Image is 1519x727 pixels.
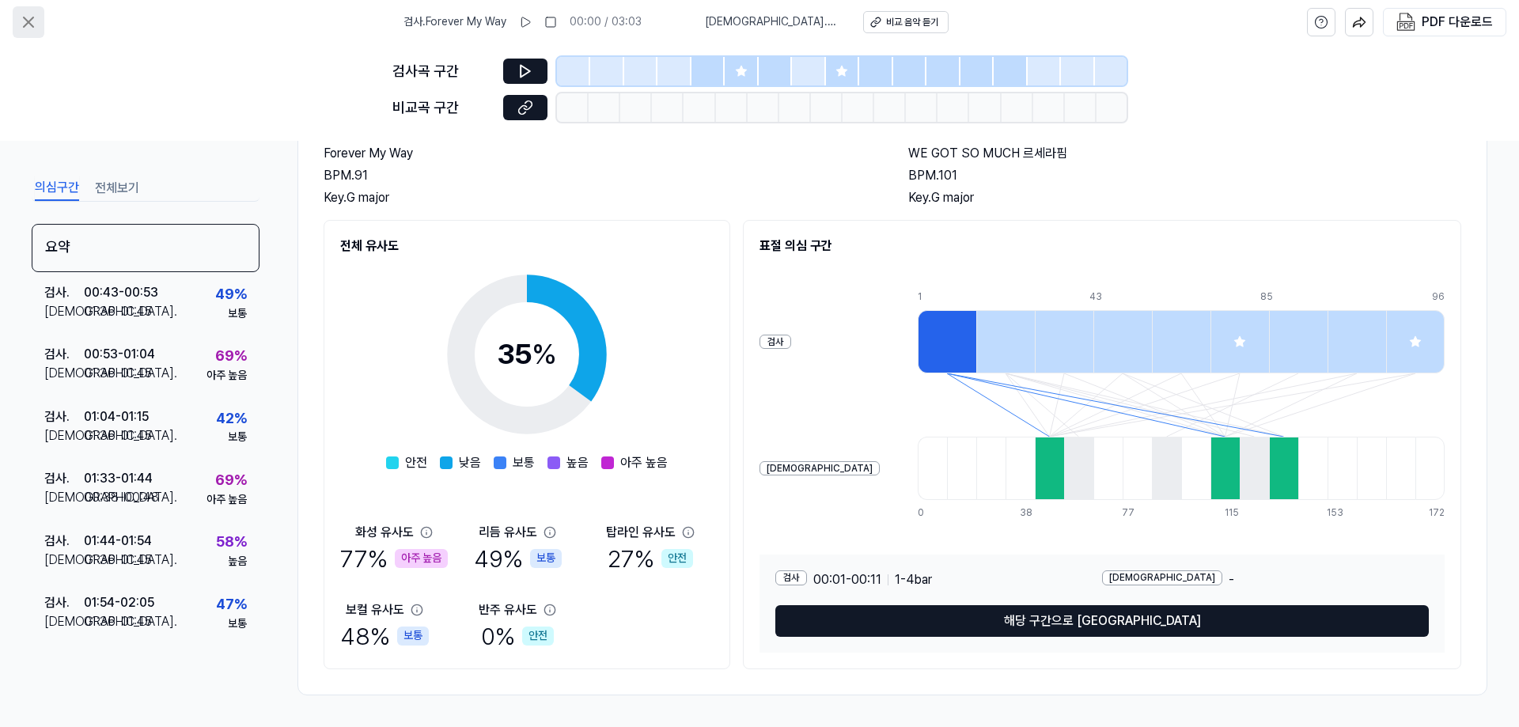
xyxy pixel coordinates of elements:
div: 보통 [228,306,247,322]
div: - [1102,570,1429,589]
div: 0 % [481,619,554,653]
div: Key. G major [324,188,877,207]
div: 아주 높음 [395,549,448,568]
div: BPM. 91 [324,166,877,185]
h2: Forever My Way [324,144,877,163]
div: 요약 [32,224,259,272]
div: 비교곡 구간 [392,97,494,119]
div: 43 [1089,290,1148,304]
span: 보통 [513,453,535,472]
span: 검사 . Forever My Way [403,14,506,30]
span: 아주 높음 [620,453,668,472]
button: 비교 음악 듣기 [863,11,949,33]
div: 00:53 - 01:04 [84,345,155,364]
span: 안전 [405,453,427,472]
span: [DEMOGRAPHIC_DATA] . WE GOT SO MUCH 르세라핌 [705,14,844,30]
div: 검사곡 구간 [392,60,494,83]
div: [DEMOGRAPHIC_DATA] . [44,302,84,321]
button: 의심구간 [35,176,79,201]
button: 전체보기 [95,176,139,201]
div: 보통 [228,430,247,445]
button: PDF 다운로드 [1393,9,1496,36]
div: 85 [1260,290,1319,304]
div: 49 % [215,283,247,306]
div: 01:04 - 01:15 [84,407,149,426]
div: 01:54 - 02:05 [84,593,154,612]
button: 해당 구간으로 [GEOGRAPHIC_DATA] [775,605,1429,637]
svg: help [1314,14,1328,30]
div: [DEMOGRAPHIC_DATA] . [44,488,84,507]
div: 77 [1122,506,1151,520]
div: 00:43 - 00:53 [84,283,158,302]
div: 반주 유사도 [479,600,537,619]
div: 69 % [215,469,247,492]
div: [DEMOGRAPHIC_DATA] [1102,570,1222,585]
div: 높음 [228,554,247,570]
div: 35 [497,333,557,376]
div: BPM. 101 [908,166,1461,185]
div: 01:44 - 01:54 [84,532,152,551]
div: 검사 . [44,407,84,426]
div: 안전 [522,627,554,646]
div: 1 [918,290,976,304]
div: 00:00 / 03:03 [570,14,642,30]
div: 01:36 - 01:45 [84,551,152,570]
div: 보컬 유사도 [346,600,404,619]
div: Key. G major [908,188,1461,207]
div: 00:38 - 00:48 [84,488,159,507]
h2: 표절 의심 구간 [759,237,1445,256]
div: 아주 높음 [206,492,247,508]
div: 검사 . [44,593,84,612]
div: 01:36 - 01:45 [84,364,152,383]
div: 비교 음악 듣기 [886,16,938,29]
div: 01:33 - 01:44 [84,469,153,488]
span: 00:01 - 00:11 [813,570,881,589]
div: 보통 [228,616,247,632]
div: 38 [1020,506,1049,520]
div: 아주 높음 [206,368,247,384]
span: 1 - 4 bar [895,570,932,589]
div: 검사 . [44,283,84,302]
div: 172 [1429,506,1445,520]
div: 01:36 - 01:45 [84,612,152,631]
div: 보통 [397,627,429,646]
div: 검사 . [44,532,84,551]
div: 115 [1225,506,1254,520]
div: 77 % [340,542,448,575]
div: 0 [918,506,947,520]
div: 153 [1327,506,1356,520]
div: 42 % [216,407,247,430]
span: % [532,337,557,371]
div: [DEMOGRAPHIC_DATA] [759,461,880,476]
div: 58 % [216,531,247,554]
div: [DEMOGRAPHIC_DATA] . [44,364,84,383]
div: 검사 . [44,469,84,488]
h2: 전체 유사도 [340,237,714,256]
div: 01:36 - 01:45 [84,302,152,321]
div: 01:36 - 01:45 [84,426,152,445]
img: PDF Download [1396,13,1415,32]
span: 낮음 [459,453,481,472]
div: 48 % [340,619,429,653]
div: 리듬 유사도 [479,523,537,542]
div: 27 % [608,542,693,575]
div: 검사 [775,570,807,585]
div: 화성 유사도 [355,523,414,542]
div: 보통 [530,549,562,568]
div: 탑라인 유사도 [606,523,676,542]
h2: WE GOT SO MUCH 르세라핌 [908,144,1461,163]
div: 49 % [474,542,562,575]
div: 96 [1432,290,1445,304]
div: 검사 . [44,345,84,364]
button: help [1307,8,1335,36]
div: PDF 다운로드 [1422,12,1493,32]
div: [DEMOGRAPHIC_DATA] . [44,612,84,631]
div: [DEMOGRAPHIC_DATA] . [44,426,84,445]
img: share [1352,15,1366,29]
div: 47 % [216,593,247,616]
div: 69 % [215,345,247,368]
div: [DEMOGRAPHIC_DATA] . [44,551,84,570]
div: 검사 [759,335,791,350]
span: 높음 [566,453,589,472]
